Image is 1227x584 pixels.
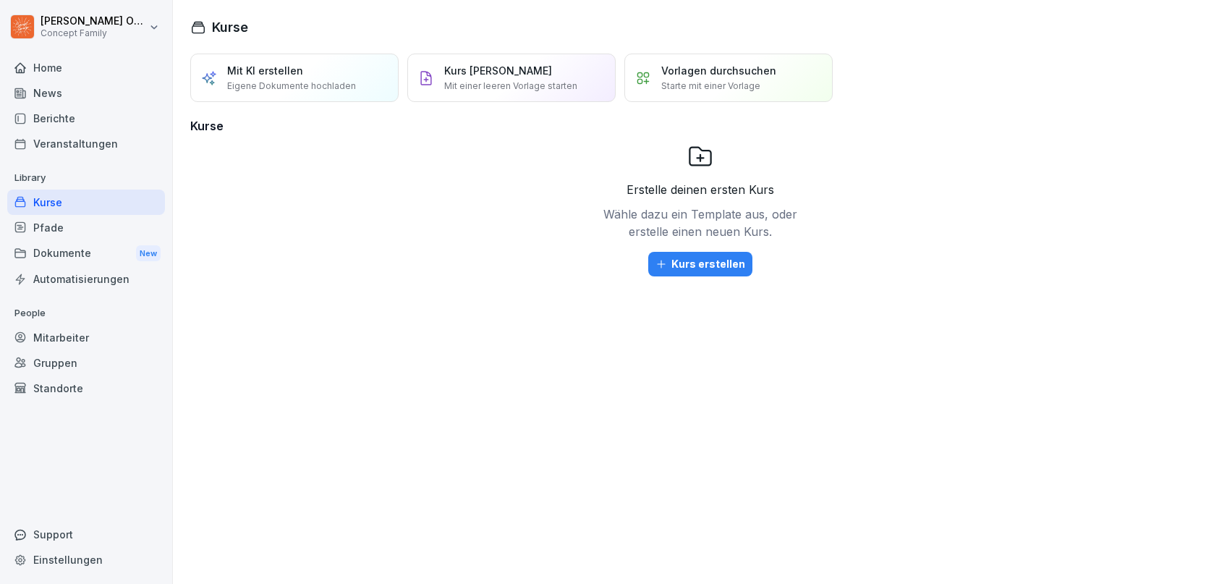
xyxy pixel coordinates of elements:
h3: Kurse [190,117,1210,135]
button: Kurs erstellen [648,252,752,276]
a: Veranstaltungen [7,131,165,156]
a: Pfade [7,215,165,240]
div: New [136,245,161,262]
p: Starte mit einer Vorlage [661,80,760,93]
p: Eigene Dokumente hochladen [227,80,356,93]
div: Support [7,522,165,547]
div: Kurs erstellen [655,256,745,272]
div: Dokumente [7,240,165,267]
p: Library [7,166,165,190]
p: Erstelle deinen ersten Kurs [627,181,774,198]
a: Berichte [7,106,165,131]
p: Wähle dazu ein Template aus, oder erstelle einen neuen Kurs. [599,206,802,240]
p: Kurs [PERSON_NAME] [444,63,552,78]
a: Standorte [7,376,165,401]
p: Mit KI erstellen [227,63,303,78]
p: Vorlagen durchsuchen [661,63,776,78]
a: Automatisierungen [7,266,165,292]
a: Gruppen [7,350,165,376]
p: Concept Family [41,28,146,38]
a: Home [7,55,165,80]
a: Mitarbeiter [7,325,165,350]
p: Mit einer leeren Vorlage starten [444,80,577,93]
a: Einstellungen [7,547,165,572]
h1: Kurse [212,17,248,37]
p: [PERSON_NAME] Otelita [41,15,146,27]
a: DokumenteNew [7,240,165,267]
a: News [7,80,165,106]
p: People [7,302,165,325]
a: Kurse [7,190,165,215]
